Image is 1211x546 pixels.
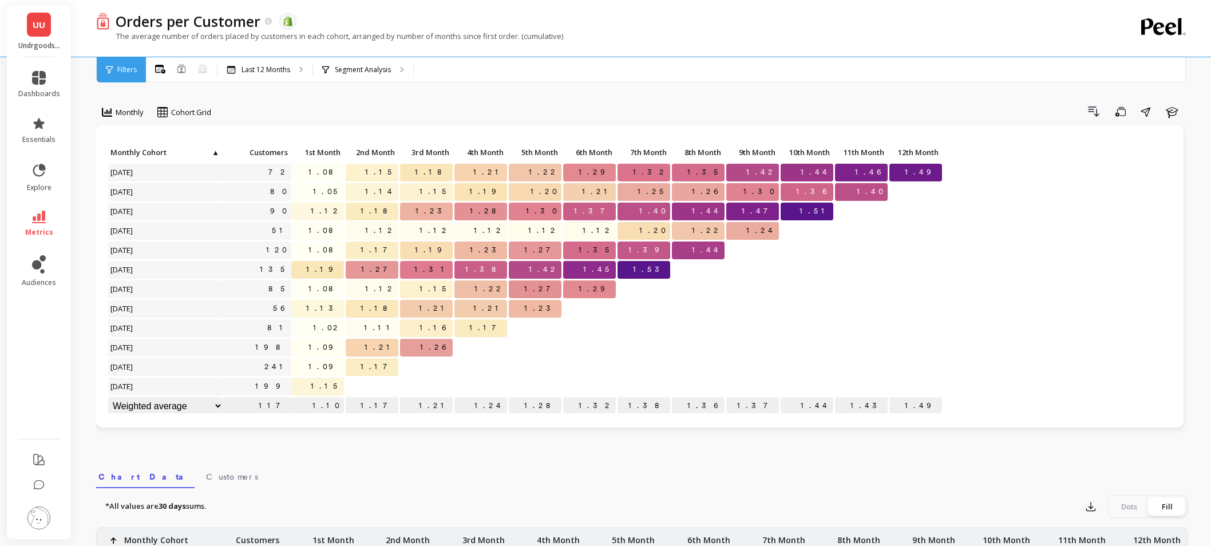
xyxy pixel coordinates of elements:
[618,144,670,160] p: 7th Month
[358,242,398,259] span: 1.17
[797,203,833,220] span: 1.51
[467,183,507,200] span: 1.19
[211,148,219,157] span: ▲
[265,319,291,337] a: 81
[509,144,561,160] p: 5th Month
[108,183,136,200] span: [DATE]
[457,148,504,157] span: 4th Month
[631,261,670,278] span: 1.53
[108,164,136,181] span: [DATE]
[413,164,453,181] span: 1.18
[108,339,136,356] span: [DATE]
[783,148,830,157] span: 10th Month
[108,378,136,395] span: [DATE]
[834,144,889,162] div: Toggle SortBy
[108,144,162,162] div: Toggle SortBy
[762,528,805,546] p: 7th Month
[741,183,779,200] span: 1.30
[108,144,223,160] p: Monthly Cohort
[413,203,453,220] span: 1.23
[304,300,344,317] span: 1.13
[223,144,291,160] p: Customers
[116,11,260,31] p: Orders per Customer
[983,528,1030,546] p: 10th Month
[417,280,453,298] span: 1.15
[105,501,206,512] p: *All values are sums.
[108,222,136,239] span: [DATE]
[306,358,344,375] span: 1.09
[268,183,291,200] a: 80
[726,144,780,162] div: Toggle SortBy
[96,462,1188,488] nav: Tabs
[744,164,779,181] span: 1.42
[739,203,779,220] span: 1.47
[283,16,293,26] img: api.shopify.svg
[635,183,670,200] span: 1.25
[308,378,344,395] span: 1.15
[236,528,279,546] p: Customers
[576,164,616,181] span: 1.29
[889,144,943,162] div: Toggle SortBy
[612,528,655,546] p: 5th Month
[527,261,561,278] span: 1.42
[1110,497,1148,516] div: Dots
[563,397,616,414] p: 1.32
[400,397,453,414] p: 1.21
[685,164,725,181] span: 1.35
[508,144,563,162] div: Toggle SortBy
[781,144,833,160] p: 10th Month
[618,397,670,414] p: 1.38
[417,183,453,200] span: 1.15
[400,144,453,160] p: 3rd Month
[108,319,136,337] span: [DATE]
[563,144,616,160] p: 6th Month
[468,242,507,259] span: 1.23
[462,528,505,546] p: 3rd Month
[468,203,507,220] span: 1.28
[359,261,398,278] span: 1.27
[271,300,291,317] a: 56
[837,528,880,546] p: 8th Month
[253,339,291,356] a: 198
[27,183,52,192] span: explore
[726,397,779,414] p: 1.37
[98,471,192,482] span: Chart Data
[18,41,60,50] p: Undrgoods UAE
[306,242,344,259] span: 1.08
[108,203,136,220] span: [DATE]
[363,183,398,200] span: 1.14
[306,339,344,356] span: 1.09
[159,501,186,511] strong: 30 days
[117,65,137,74] span: Filters
[116,107,144,118] span: Monthly
[96,31,563,41] p: The average number of orders placed by customers in each cohort, arranged by number of months sin...
[417,222,453,239] span: 1.12
[96,13,110,30] img: header icon
[25,228,53,237] span: metrics
[417,319,453,337] span: 1.16
[402,148,449,157] span: 3rd Month
[780,144,834,162] div: Toggle SortBy
[399,144,454,162] div: Toggle SortBy
[270,222,291,239] a: 51
[108,358,136,375] span: [DATE]
[537,528,580,546] p: 4th Month
[242,65,290,74] p: Last 12 Months
[311,183,344,200] span: 1.05
[580,222,616,239] span: 1.12
[892,148,939,157] span: 12th Month
[690,222,725,239] span: 1.22
[726,144,779,160] p: 9th Month
[576,242,616,259] span: 1.35
[108,280,136,298] span: [DATE]
[729,148,775,157] span: 9th Month
[291,144,344,160] p: 1st Month
[386,528,430,546] p: 2nd Month
[471,164,507,181] span: 1.21
[306,222,344,239] span: 1.08
[454,144,507,160] p: 4th Month
[1148,497,1186,516] div: Fill
[472,222,507,239] span: 1.12
[346,144,398,160] p: 2nd Month
[22,278,56,287] span: audiences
